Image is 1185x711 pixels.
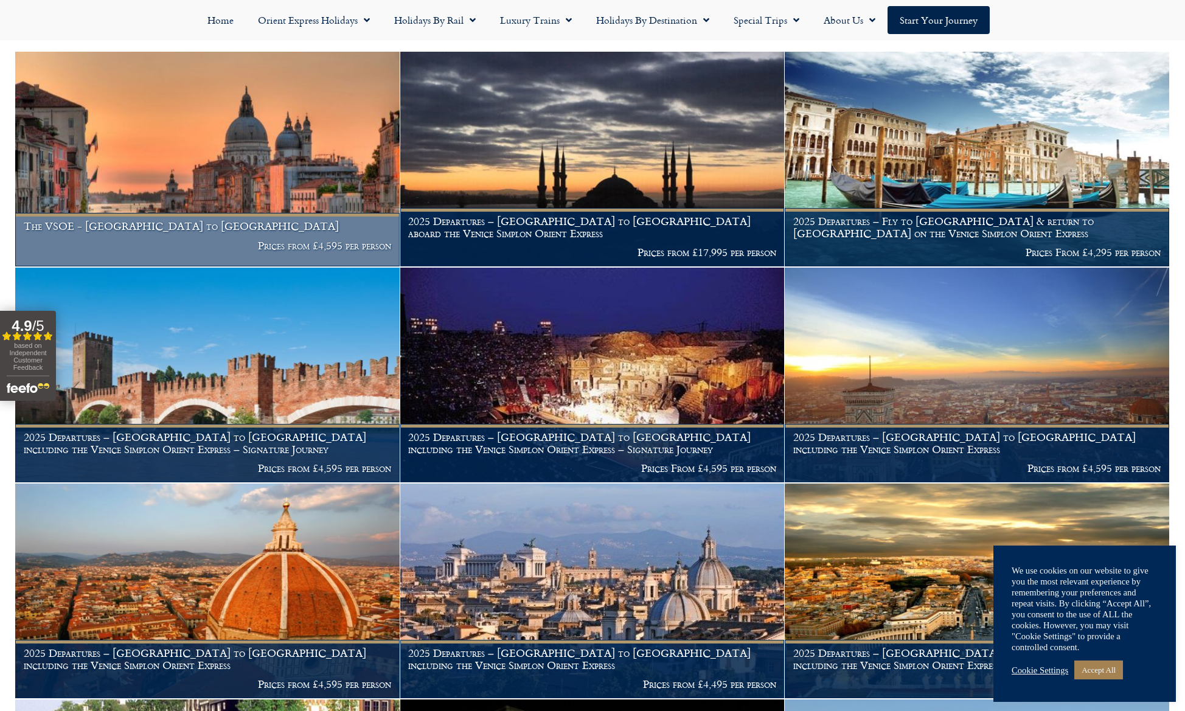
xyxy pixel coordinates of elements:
a: Holidays by Destination [584,6,721,34]
a: 2025 Departures – [GEOGRAPHIC_DATA] to [GEOGRAPHIC_DATA] including the Venice Simplon Orient Expr... [400,268,785,483]
a: 2025 Departures – [GEOGRAPHIC_DATA] to [GEOGRAPHIC_DATA] including the Venice Simplon Orient Expr... [15,484,400,699]
p: Prices from £4,495 per person [793,678,1161,690]
p: Prices from £4,495 per person [408,678,776,690]
p: Prices from £4,595 per person [793,462,1161,474]
p: Prices From £4,295 per person [793,246,1161,258]
h1: 2025 Departures – [GEOGRAPHIC_DATA] to [GEOGRAPHIC_DATA] including the Venice Simplon Orient Express [793,431,1161,455]
a: The VSOE - [GEOGRAPHIC_DATA] to [GEOGRAPHIC_DATA] Prices from £4,595 per person [15,52,400,267]
a: 2025 Departures – [GEOGRAPHIC_DATA] to [GEOGRAPHIC_DATA] including the Venice Simplon Orient Expr... [785,268,1170,483]
a: Home [195,6,246,34]
a: Cookie Settings [1012,665,1068,676]
h1: 2025 Departures – [GEOGRAPHIC_DATA] to [GEOGRAPHIC_DATA] including the Venice Simplon Orient Expr... [24,431,392,455]
a: Holidays by Rail [382,6,488,34]
nav: Menu [6,6,1179,34]
h1: 2025 Departures – [GEOGRAPHIC_DATA] to [GEOGRAPHIC_DATA] aboard the Venice Simplon Orient Express [408,215,776,239]
p: Prices from £4,595 per person [24,462,392,474]
a: 2025 Departures – [GEOGRAPHIC_DATA] to [GEOGRAPHIC_DATA] including the Venice Simplon Orient Expr... [785,484,1170,699]
h1: 2025 Departures – [GEOGRAPHIC_DATA] to [GEOGRAPHIC_DATA] including the Venice Simplon Orient Express [793,647,1161,671]
img: venice aboard the Orient Express [785,52,1169,266]
a: Accept All [1074,661,1123,679]
a: Start your Journey [888,6,990,34]
h1: 2025 Departures – [GEOGRAPHIC_DATA] to [GEOGRAPHIC_DATA] including the Venice Simplon Orient Express [24,647,392,671]
a: Luxury Trains [488,6,584,34]
a: 2025 Departures – [GEOGRAPHIC_DATA] to [GEOGRAPHIC_DATA] aboard the Venice Simplon Orient Express... [400,52,785,267]
h1: 2025 Departures – Fly to [GEOGRAPHIC_DATA] & return to [GEOGRAPHIC_DATA] on the Venice Simplon Or... [793,215,1161,239]
a: 2025 Departures – Fly to [GEOGRAPHIC_DATA] & return to [GEOGRAPHIC_DATA] on the Venice Simplon Or... [785,52,1170,267]
h1: 2025 Departures – [GEOGRAPHIC_DATA] to [GEOGRAPHIC_DATA] including the Venice Simplon Orient Express [408,647,776,671]
a: 2025 Departures – [GEOGRAPHIC_DATA] to [GEOGRAPHIC_DATA] including the Venice Simplon Orient Expr... [15,268,400,483]
p: Prices from £4,595 per person [24,678,392,690]
h1: 2025 Departures – [GEOGRAPHIC_DATA] to [GEOGRAPHIC_DATA] including the Venice Simplon Orient Expr... [408,431,776,455]
img: Orient Express Special Venice compressed [15,52,400,266]
a: About Us [811,6,888,34]
p: Prices From £4,595 per person [408,462,776,474]
div: We use cookies on our website to give you the most relevant experience by remembering your prefer... [1012,565,1158,653]
h1: The VSOE - [GEOGRAPHIC_DATA] to [GEOGRAPHIC_DATA] [24,220,392,232]
a: Orient Express Holidays [246,6,382,34]
p: Prices from £4,595 per person [24,240,392,252]
p: Prices from £17,995 per person [408,246,776,258]
a: Special Trips [721,6,811,34]
a: 2025 Departures – [GEOGRAPHIC_DATA] to [GEOGRAPHIC_DATA] including the Venice Simplon Orient Expr... [400,484,785,699]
